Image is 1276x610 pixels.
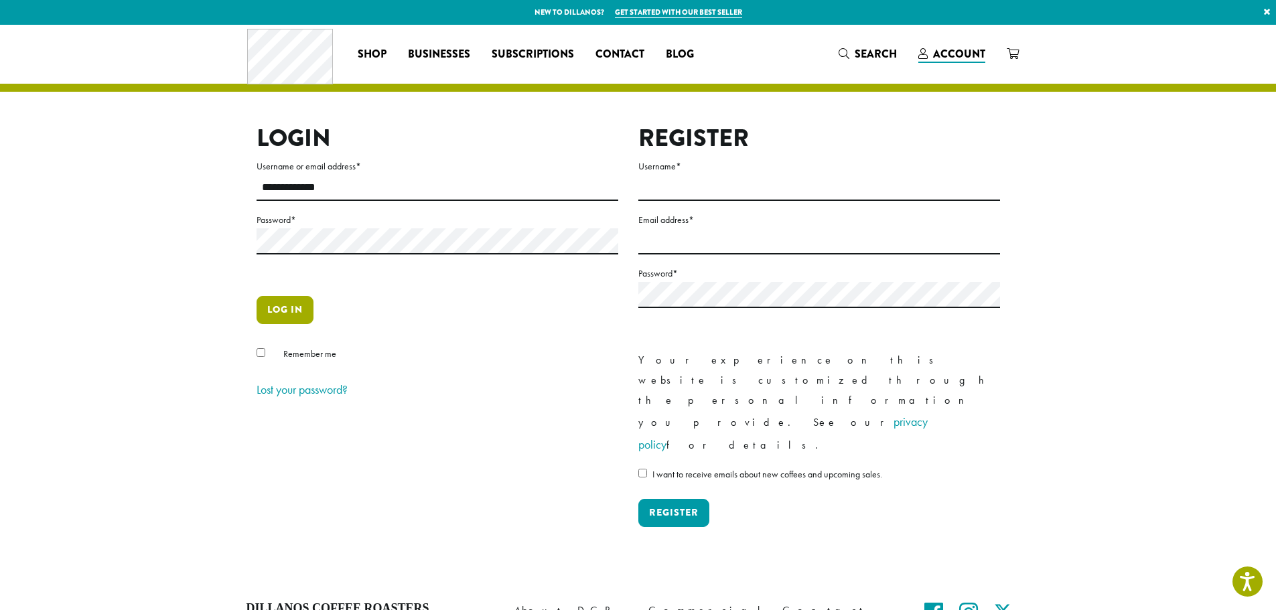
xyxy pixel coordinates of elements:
[257,158,618,175] label: Username or email address
[358,46,386,63] span: Shop
[257,124,618,153] h2: Login
[638,499,709,527] button: Register
[828,43,908,65] a: Search
[933,46,985,62] span: Account
[408,46,470,63] span: Businesses
[638,158,1000,175] label: Username
[666,46,694,63] span: Blog
[638,212,1000,228] label: Email address
[257,296,313,324] button: Log in
[638,124,1000,153] h2: Register
[615,7,742,18] a: Get started with our best seller
[638,414,928,452] a: privacy policy
[855,46,897,62] span: Search
[595,46,644,63] span: Contact
[257,212,618,228] label: Password
[492,46,574,63] span: Subscriptions
[638,350,1000,456] p: Your experience on this website is customized through the personal information you provide. See o...
[347,44,397,65] a: Shop
[652,468,882,480] span: I want to receive emails about new coffees and upcoming sales.
[638,469,647,477] input: I want to receive emails about new coffees and upcoming sales.
[638,265,1000,282] label: Password
[283,348,336,360] span: Remember me
[257,382,348,397] a: Lost your password?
